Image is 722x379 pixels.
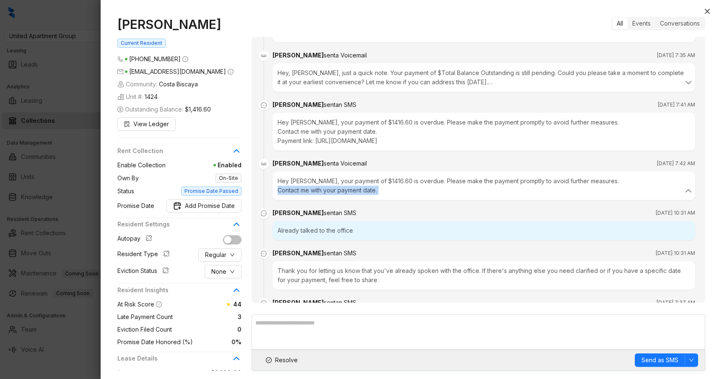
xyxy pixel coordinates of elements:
span: [DATE] 7:42 AM [657,159,695,168]
span: message [259,298,269,308]
span: check-circle [266,357,272,363]
span: phone [117,56,123,62]
span: Add Promise Date [185,201,235,210]
span: message [259,100,269,110]
div: [PERSON_NAME] [273,159,367,168]
button: Nonedown [205,265,242,278]
span: sent a Voicemail [324,160,367,167]
span: [DATE] 10:31 AM [656,249,695,257]
span: down [230,269,235,274]
span: Resident Settings [117,220,231,229]
span: dollar [117,106,123,112]
span: [DATE] 10:31 AM [656,209,695,217]
span: sent an SMS [324,299,356,306]
div: Resident Type [117,249,173,260]
span: 0% [193,337,242,347]
div: [PERSON_NAME] [273,51,367,60]
span: Own By [117,174,139,183]
img: building-icon [117,81,124,88]
div: Already talked to the office [273,221,695,240]
span: Eviction Filed Count [117,325,172,334]
div: Rent Collection [117,146,242,161]
span: None [211,267,226,276]
span: info-circle [228,69,234,75]
button: View Ledger [117,117,176,131]
span: sent an SMS [324,101,356,108]
span: Resident Insights [117,286,231,295]
div: [PERSON_NAME] [273,208,356,218]
span: Late Payment Count [117,312,173,322]
span: View Ledger [133,119,169,129]
h1: [PERSON_NAME] [117,17,242,32]
img: Promise Date [173,202,182,210]
span: Community: [117,80,198,89]
span: Rent [117,368,130,377]
span: Current Resident [117,39,166,48]
span: Unit #: [117,92,158,101]
span: Lease Details [117,354,231,363]
span: message [259,208,269,218]
span: 44 [233,301,242,308]
span: $1,288.00 [130,368,242,377]
span: down [689,358,694,363]
span: [DATE] 7:37 AM [657,299,695,307]
span: 0 [172,325,242,334]
span: [DATE] 7:41 AM [658,101,695,109]
span: Resolve [275,356,298,365]
div: Hey [PERSON_NAME], your payment of $1416.60 is overdue. Please make the payment promptly to avoid... [278,177,690,195]
span: Outstanding Balance: [117,105,211,114]
img: Voicemail Icon [259,51,269,61]
button: Promise DateAdd Promise Date [166,199,242,213]
span: Status [117,187,134,196]
span: Promise Date [117,201,154,210]
div: Conversations [655,18,704,29]
div: Resident Insights [117,286,242,300]
button: Close [702,6,712,16]
span: [DATE] 7:35 AM [657,51,695,60]
img: Voicemail Icon [259,159,269,169]
div: All [612,18,628,29]
span: 1424 [145,92,158,101]
div: segmented control [611,17,705,30]
span: Send as SMS [641,356,678,365]
div: Thank you for letting us know that you've already spoken with the office. If there's anything els... [273,261,695,290]
div: [PERSON_NAME] [273,100,356,109]
span: Costa Biscaya [159,80,198,89]
span: Promise Date Honored (%) [117,337,193,347]
span: Regular [205,250,226,260]
div: [PERSON_NAME] [273,249,356,258]
span: file-search [124,121,130,127]
div: [PERSON_NAME] [273,298,356,307]
img: building-icon [117,93,124,100]
span: $1,416.60 [185,105,211,114]
span: message [259,249,269,259]
span: sent an SMS [324,249,356,257]
span: info-circle [156,301,162,307]
span: info-circle [182,56,188,62]
span: On-Site [216,174,242,183]
span: close [704,8,711,15]
span: At Risk Score [117,301,154,308]
span: down [230,252,235,257]
span: sent a Voicemail [324,52,367,59]
button: Send as SMS [635,353,685,367]
div: Resident Settings [117,220,242,234]
span: 3 [173,312,242,322]
div: Eviction Status [117,266,172,277]
div: Events [628,18,655,29]
div: Hey [PERSON_NAME], your payment of $1416.60 is overdue. Please make the payment promptly to avoid... [273,113,695,151]
div: Lease Details [117,354,242,368]
span: mail [117,69,123,75]
span: Enabled [166,161,242,170]
button: Regulardown [198,248,242,262]
span: Promise Date Passed [181,187,242,196]
span: sent an SMS [324,209,356,216]
span: Enable Collection [117,161,166,170]
div: Hey, [PERSON_NAME], just a quick note. Your payment of $Total Balance Outstanding is still pendin... [278,68,690,87]
span: [EMAIL_ADDRESS][DOMAIN_NAME] [129,68,226,75]
span: Rent Collection [117,146,231,156]
span: [PHONE_NUMBER] [129,55,181,62]
button: Resolve [259,353,305,367]
div: Autopay [117,234,156,245]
